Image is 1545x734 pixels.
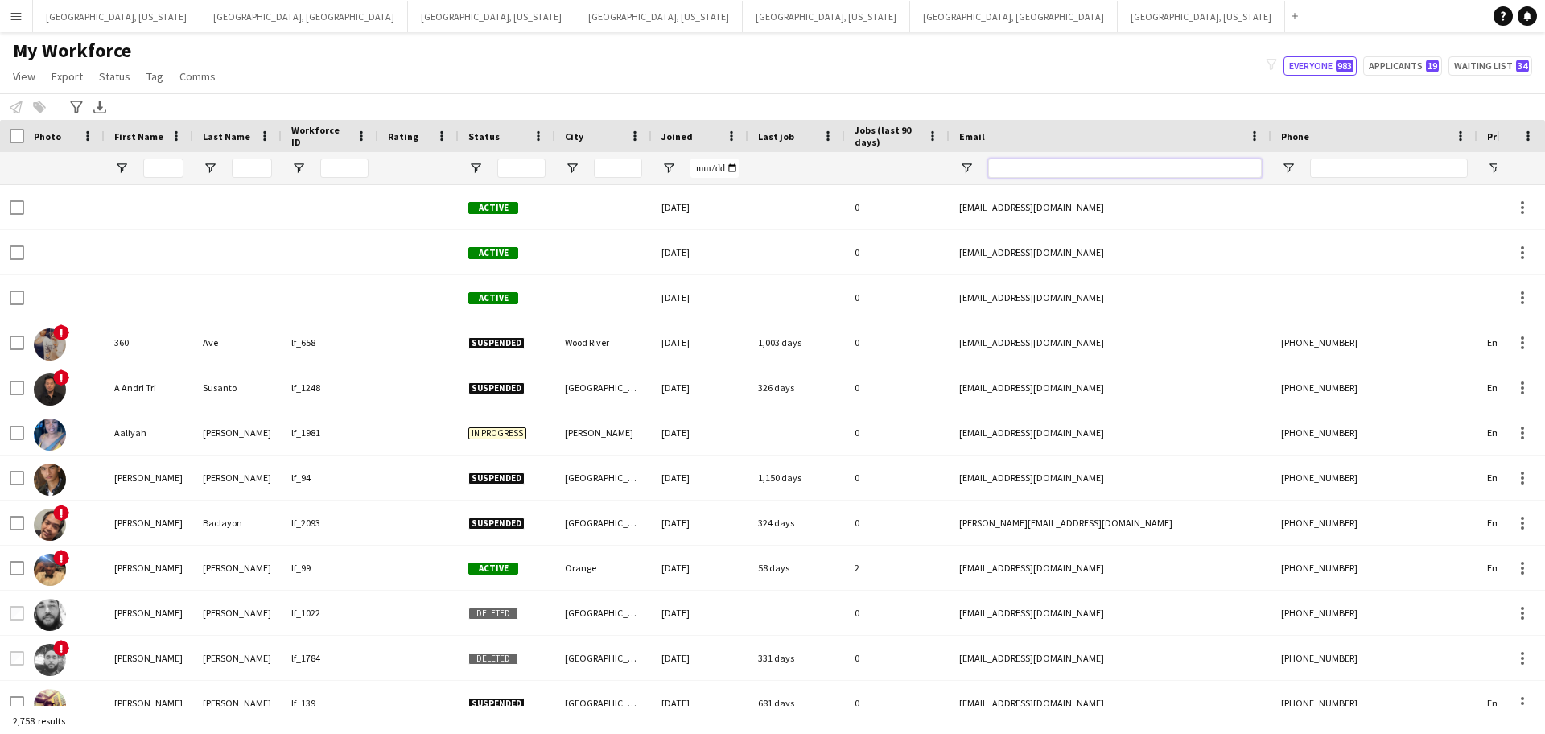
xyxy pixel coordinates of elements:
span: Status [99,69,130,84]
div: [PERSON_NAME] [105,546,193,590]
input: Row Selection is disabled for this row (unchecked) [10,606,24,621]
div: 0 [845,456,950,500]
div: 681 days [748,681,845,725]
div: [PHONE_NUMBER] [1271,501,1477,545]
input: City Filter Input [594,159,642,178]
span: Photo [34,130,61,142]
div: [EMAIL_ADDRESS][DOMAIN_NAME] [950,230,1271,274]
div: A Andri Tri [105,365,193,410]
div: [GEOGRAPHIC_DATA] [555,365,652,410]
div: Aaliyah [105,410,193,455]
input: Phone Filter Input [1310,159,1468,178]
div: [DATE] [652,320,748,365]
div: [PERSON_NAME] [193,591,282,635]
span: Active [468,202,518,214]
div: [PERSON_NAME] [193,410,282,455]
div: [EMAIL_ADDRESS][DOMAIN_NAME] [950,456,1271,500]
div: [EMAIL_ADDRESS][DOMAIN_NAME] [950,410,1271,455]
img: Aaron Campbell [34,644,66,676]
div: [PERSON_NAME] [105,681,193,725]
div: Ave [193,320,282,365]
div: [PERSON_NAME][EMAIL_ADDRESS][DOMAIN_NAME] [950,501,1271,545]
div: 324 days [748,501,845,545]
span: Profile [1487,130,1519,142]
a: Comms [173,66,222,87]
span: View [13,69,35,84]
div: lf_1981 [282,410,378,455]
div: 2 [845,546,950,590]
div: 0 [845,681,950,725]
div: [GEOGRAPHIC_DATA] [555,501,652,545]
button: Open Filter Menu [203,161,217,175]
div: [PERSON_NAME] [105,501,193,545]
span: Email [959,130,985,142]
span: Suspended [468,337,525,349]
button: [GEOGRAPHIC_DATA], [US_STATE] [1118,1,1285,32]
a: Export [45,66,89,87]
div: [EMAIL_ADDRESS][DOMAIN_NAME] [950,591,1271,635]
input: Row Selection is disabled for this row (unchecked) [10,651,24,666]
span: ! [53,369,69,386]
span: 19 [1426,60,1439,72]
button: Open Filter Menu [1281,161,1296,175]
div: lf_1248 [282,365,378,410]
span: City [565,130,583,142]
span: 983 [1336,60,1353,72]
div: [DATE] [652,501,748,545]
div: [EMAIL_ADDRESS][DOMAIN_NAME] [950,185,1271,229]
div: [GEOGRAPHIC_DATA] [555,456,652,500]
div: 0 [845,275,950,320]
div: [PERSON_NAME] [193,636,282,680]
div: lf_139 [282,681,378,725]
button: [GEOGRAPHIC_DATA], [GEOGRAPHIC_DATA] [200,1,408,32]
div: 1,003 days [748,320,845,365]
img: Aaliyah Bennett [34,419,66,451]
div: [DATE] [652,275,748,320]
div: lf_94 [282,456,378,500]
button: [GEOGRAPHIC_DATA], [US_STATE] [33,1,200,32]
span: Phone [1281,130,1309,142]
div: [PHONE_NUMBER] [1271,320,1477,365]
img: Aamir Yusuf [34,464,66,496]
div: [PHONE_NUMBER] [1271,365,1477,410]
div: [EMAIL_ADDRESS][DOMAIN_NAME] [950,546,1271,590]
span: Rating [388,130,418,142]
span: Suspended [468,382,525,394]
span: In progress [468,427,526,439]
span: Deleted [468,608,518,620]
div: [DATE] [652,365,748,410]
button: [GEOGRAPHIC_DATA], [GEOGRAPHIC_DATA] [910,1,1118,32]
div: 0 [845,591,950,635]
span: Comms [179,69,216,84]
div: 0 [845,230,950,274]
div: Orange [555,546,652,590]
div: [PHONE_NUMBER] [1271,410,1477,455]
button: [GEOGRAPHIC_DATA], [US_STATE] [575,1,743,32]
button: Waiting list34 [1448,56,1532,76]
div: Susanto [193,365,282,410]
span: Active [468,563,518,575]
span: Export [51,69,83,84]
div: [PERSON_NAME] [193,681,282,725]
div: lf_1784 [282,636,378,680]
img: A Andri Tri Susanto [34,373,66,406]
button: Open Filter Menu [959,161,974,175]
div: [EMAIL_ADDRESS][DOMAIN_NAME] [950,365,1271,410]
button: [GEOGRAPHIC_DATA], [US_STATE] [743,1,910,32]
div: 0 [845,365,950,410]
span: First Name [114,130,163,142]
div: 0 [845,636,950,680]
img: Aaron Garcia [34,689,66,721]
div: [EMAIL_ADDRESS][DOMAIN_NAME] [950,320,1271,365]
div: [PHONE_NUMBER] [1271,591,1477,635]
button: Applicants19 [1363,56,1442,76]
div: Wood River [555,320,652,365]
span: Joined [661,130,693,142]
div: [PHONE_NUMBER] [1271,636,1477,680]
div: [PERSON_NAME] [193,456,282,500]
div: lf_658 [282,320,378,365]
input: Joined Filter Input [690,159,739,178]
a: View [6,66,42,87]
div: [PERSON_NAME] [193,546,282,590]
span: Tag [146,69,163,84]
